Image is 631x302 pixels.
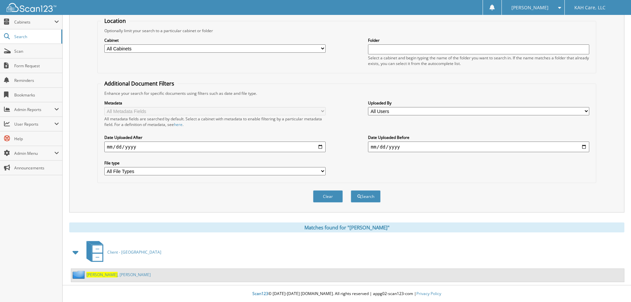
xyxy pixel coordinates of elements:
[73,271,86,279] img: folder2.png
[14,19,54,25] span: Cabinets
[82,239,161,265] a: Client - [GEOGRAPHIC_DATA]
[252,291,268,296] span: Scan123
[107,249,161,255] span: Client - [GEOGRAPHIC_DATA]
[416,291,441,296] a: Privacy Policy
[14,34,58,39] span: Search
[14,63,59,69] span: Form Request
[14,136,59,142] span: Help
[101,28,593,33] div: Optionally limit your search to a particular cabinet or folder
[104,100,326,106] label: Metadata
[14,121,54,127] span: User Reports
[14,78,59,83] span: Reminders
[104,160,326,166] label: File type
[86,272,118,277] span: [PERSON_NAME]
[86,272,151,277] a: [PERSON_NAME], [PERSON_NAME]
[104,37,326,43] label: Cabinet
[14,107,54,112] span: Admin Reports
[7,3,56,12] img: scan123-logo-white.svg
[101,91,593,96] div: Enhance your search for specific documents using filters such as date and file type.
[63,286,631,302] div: © [DATE]-[DATE] [DOMAIN_NAME]. All rights reserved | appg02-scan123-com |
[104,116,326,127] div: All metadata fields are searched by default. Select a cabinet with metadata to enable filtering b...
[351,190,381,203] button: Search
[368,135,589,140] label: Date Uploaded Before
[14,48,59,54] span: Scan
[14,165,59,171] span: Announcements
[14,151,54,156] span: Admin Menu
[368,100,589,106] label: Uploaded By
[368,55,589,66] div: Select a cabinet and begin typing the name of the folder you want to search in. If the name match...
[313,190,343,203] button: Clear
[174,122,183,127] a: here
[14,92,59,98] span: Bookmarks
[104,142,326,152] input: start
[368,142,589,152] input: end
[598,270,631,302] iframe: Chat Widget
[101,17,129,25] legend: Location
[574,6,605,10] span: KAH Care, LLC
[511,6,549,10] span: [PERSON_NAME]
[69,222,624,232] div: Matches found for "[PERSON_NAME]"
[104,135,326,140] label: Date Uploaded After
[101,80,178,87] legend: Additional Document Filters
[368,37,589,43] label: Folder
